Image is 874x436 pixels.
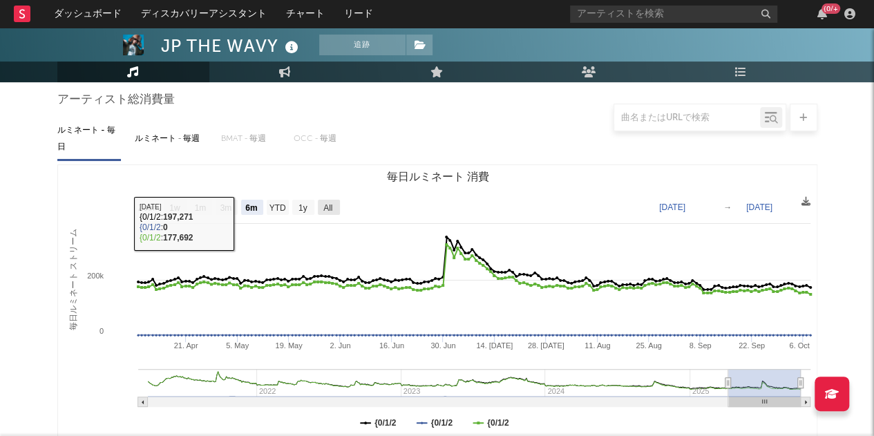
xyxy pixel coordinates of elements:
text: 16. Jun [379,341,403,350]
text: [DATE] [659,202,685,212]
text: 14. [DATE] [476,341,513,350]
text: 1y [298,203,307,213]
text: All [323,203,332,213]
text: {0/1/2 [487,418,509,428]
text: {0/1/2 [374,418,397,428]
button: {0/+ [817,8,827,19]
text: 25. Aug [636,341,661,350]
text: [DATE] [746,202,772,212]
text: 28. [DATE] [527,341,564,350]
button: 追跡 [319,35,406,55]
div: ルミネート - 毎週 [135,127,207,151]
text: Zoom [138,203,160,213]
text: {0/1/2 [430,418,453,428]
text: 22. Sep [738,341,764,350]
text: 1w [169,203,180,213]
text: 6m [245,203,257,213]
text: 6. Oct [789,341,809,350]
text: YTD [269,203,285,213]
div: ルミネート - 毎日 [57,119,121,159]
input: 曲名またはURLで検索 [614,113,760,124]
text: 19. May [275,341,303,350]
text: 30. Jun [430,341,455,350]
text: → [723,202,732,212]
span: アーティスト総消費量 [57,92,175,108]
text: 3m [220,203,231,213]
text: 毎日ルミネート ストリーム [68,229,77,330]
text: 毎日ルミネート 消費 [386,171,488,182]
text: 8. Sep [689,341,711,350]
input: アーティストを検索 [570,6,777,23]
div: {0/+ [821,3,840,14]
text: 2. Jun [330,341,350,350]
text: 1m [194,203,206,213]
text: 0 [99,327,103,335]
text: 5. May [226,341,249,350]
text: 200k [87,272,104,280]
text: 21. Apr [173,341,198,350]
text: 11. Aug [584,341,609,350]
div: JP THE WAVY [161,35,302,57]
